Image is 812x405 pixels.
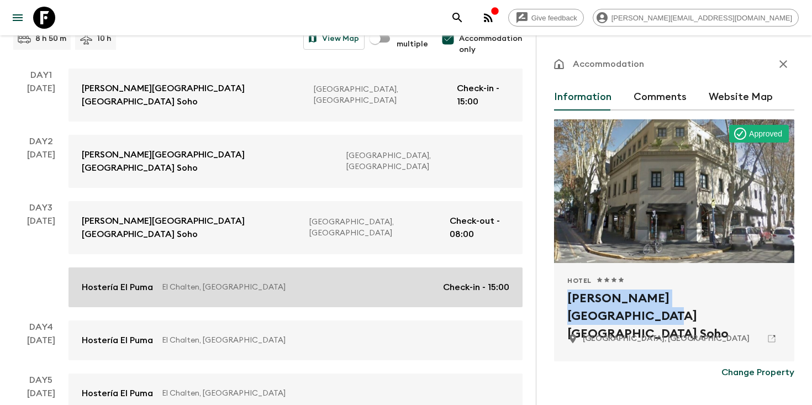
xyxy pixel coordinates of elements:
span: Hotel [567,276,592,285]
button: menu [7,7,29,29]
button: search adventures [446,7,468,29]
span: Move multiple [397,28,428,50]
p: Day 4 [13,320,68,334]
span: Give feedback [525,14,583,22]
p: El Chalten, [GEOGRAPHIC_DATA] [162,282,434,293]
p: 10 h [97,33,112,44]
p: El Chalten, [GEOGRAPHIC_DATA] [162,335,500,346]
div: [DATE] [27,334,55,360]
div: [PERSON_NAME][EMAIL_ADDRESS][DOMAIN_NAME] [593,9,799,27]
p: Hostería El Puma [82,281,153,294]
div: [DATE] [27,82,55,122]
p: Check-out - 08:00 [450,214,509,241]
p: [GEOGRAPHIC_DATA], [GEOGRAPHIC_DATA] [309,217,441,239]
p: Day 3 [13,201,68,214]
p: Day 1 [13,69,68,82]
a: Give feedback [508,9,584,27]
p: El Chalten, [GEOGRAPHIC_DATA] [162,388,500,399]
p: [PERSON_NAME][GEOGRAPHIC_DATA] [GEOGRAPHIC_DATA] Soho [82,82,305,108]
h2: [PERSON_NAME][GEOGRAPHIC_DATA] [GEOGRAPHIC_DATA] Soho [567,290,781,325]
p: [GEOGRAPHIC_DATA], [GEOGRAPHIC_DATA] [314,84,448,106]
p: Hostería El Puma [82,387,153,400]
a: [PERSON_NAME][GEOGRAPHIC_DATA] [GEOGRAPHIC_DATA] Soho[GEOGRAPHIC_DATA], [GEOGRAPHIC_DATA] [68,135,523,188]
a: Hostería El PumaEl Chalten, [GEOGRAPHIC_DATA] [68,320,523,360]
a: Hostería El PumaEl Chalten, [GEOGRAPHIC_DATA]Check-in - 15:00 [68,267,523,307]
p: Change Property [721,366,794,379]
div: [DATE] [27,214,55,307]
p: Day 5 [13,374,68,387]
div: Photo of Nuss Hotel Buenos Aires Soho [554,119,794,263]
a: [PERSON_NAME][GEOGRAPHIC_DATA] [GEOGRAPHIC_DATA] Soho[GEOGRAPHIC_DATA], [GEOGRAPHIC_DATA]Check-in... [68,69,523,122]
p: Check-in - 15:00 [443,281,509,294]
span: Show Accommodation only [459,22,523,55]
p: 8 h 50 m [35,33,66,44]
div: [DATE] [27,148,55,188]
p: Check-in - 15:00 [457,82,509,108]
button: View Map [303,28,365,50]
p: Buenos Aires, Argentina [583,333,750,344]
p: Accommodation [573,57,644,71]
a: [PERSON_NAME][GEOGRAPHIC_DATA] [GEOGRAPHIC_DATA] Soho[GEOGRAPHIC_DATA], [GEOGRAPHIC_DATA]Check-ou... [68,201,523,254]
span: [PERSON_NAME][EMAIL_ADDRESS][DOMAIN_NAME] [605,14,798,22]
p: Day 2 [13,135,68,148]
button: Change Property [721,361,794,383]
button: Information [554,84,611,111]
button: Website Map [709,84,773,111]
p: [GEOGRAPHIC_DATA], [GEOGRAPHIC_DATA] [346,150,500,172]
p: Hostería El Puma [82,334,153,347]
button: Comments [634,84,687,111]
p: [PERSON_NAME][GEOGRAPHIC_DATA] [GEOGRAPHIC_DATA] Soho [82,148,338,175]
p: [PERSON_NAME][GEOGRAPHIC_DATA] [GEOGRAPHIC_DATA] Soho [82,214,300,241]
p: Approved [749,128,782,139]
